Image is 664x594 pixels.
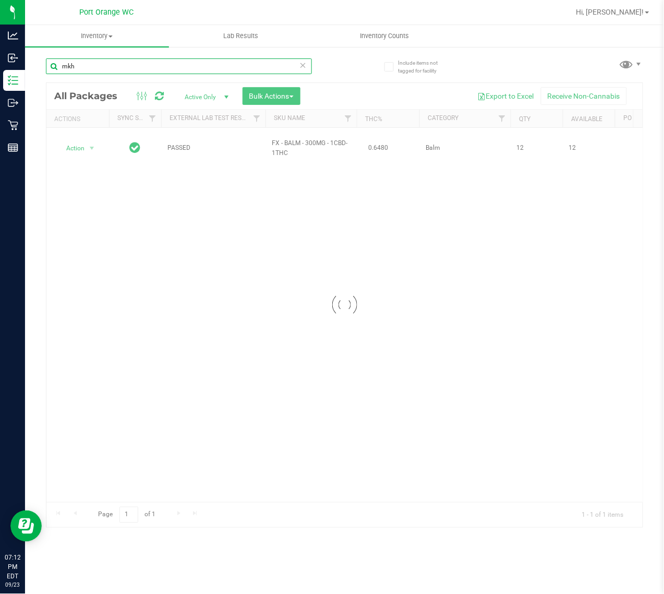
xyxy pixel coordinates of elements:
p: 09/23 [5,581,20,589]
span: Port Orange WC [79,8,134,17]
inline-svg: Reports [8,142,18,153]
inline-svg: Outbound [8,98,18,108]
span: Clear [299,58,307,72]
input: Search Package ID, Item Name, SKU, Lot or Part Number... [46,58,312,74]
a: Inventory Counts [312,25,456,47]
inline-svg: Analytics [8,30,18,41]
span: Include items not tagged for facility [399,59,451,75]
span: Lab Results [209,31,272,41]
inline-svg: Retail [8,120,18,130]
span: Inventory Counts [346,31,423,41]
inline-svg: Inventory [8,75,18,86]
a: Lab Results [169,25,313,47]
inline-svg: Inbound [8,53,18,63]
span: Hi, [PERSON_NAME]! [576,8,644,16]
span: Inventory [25,31,169,41]
iframe: Resource center [10,510,42,542]
p: 07:12 PM EDT [5,553,20,581]
a: Inventory [25,25,169,47]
